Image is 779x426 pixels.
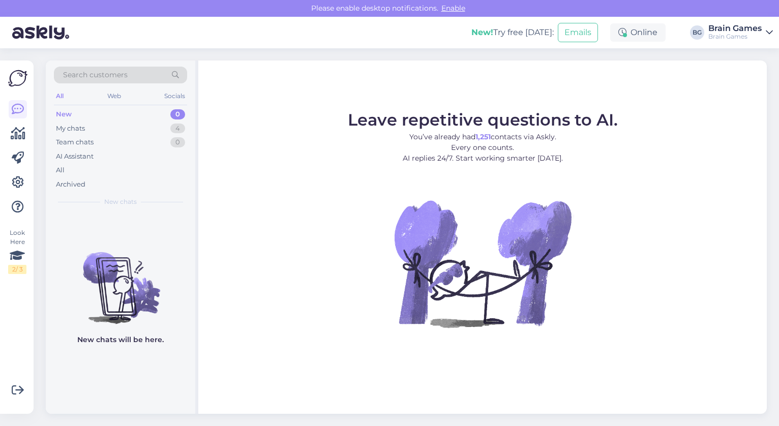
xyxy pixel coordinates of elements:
[348,110,618,130] span: Leave repetitive questions to AI.
[170,109,185,119] div: 0
[56,109,72,119] div: New
[56,179,85,190] div: Archived
[54,89,66,103] div: All
[348,132,618,164] p: You’ve already had contacts via Askly. Every one counts. AI replies 24/7. Start working smarter [...
[105,89,123,103] div: Web
[170,137,185,147] div: 0
[8,69,27,88] img: Askly Logo
[471,27,493,37] b: New!
[708,24,762,33] div: Brain Games
[558,23,598,42] button: Emails
[391,172,574,355] img: No Chat active
[8,228,26,274] div: Look Here
[77,334,164,345] p: New chats will be here.
[8,265,26,274] div: 2 / 3
[162,89,187,103] div: Socials
[46,234,195,325] img: No chats
[475,132,491,141] b: 1,251
[104,197,137,206] span: New chats
[438,4,468,13] span: Enable
[63,70,128,80] span: Search customers
[56,124,85,134] div: My chats
[708,33,762,41] div: Brain Games
[56,137,94,147] div: Team chats
[56,151,94,162] div: AI Assistant
[610,23,666,42] div: Online
[56,165,65,175] div: All
[708,24,773,41] a: Brain GamesBrain Games
[690,25,704,40] div: BG
[471,26,554,39] div: Try free [DATE]:
[170,124,185,134] div: 4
